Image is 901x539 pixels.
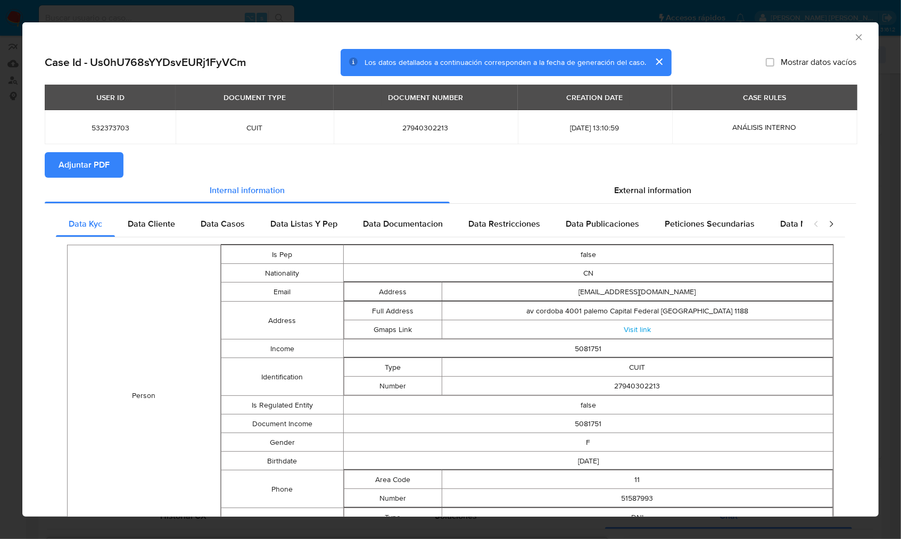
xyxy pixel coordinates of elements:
[442,377,832,395] td: 27940302213
[221,264,344,283] td: Nationality
[665,218,755,230] span: Peticiones Secundarias
[221,414,344,433] td: Document Income
[344,508,442,527] td: Type
[344,470,442,489] td: Area Code
[69,218,102,230] span: Data Kyc
[45,55,246,69] h2: Case Id - Us0hU768sYYDsvEURj1FyVCm
[221,245,344,264] td: Is Pep
[56,211,803,237] div: Detailed internal info
[346,123,505,132] span: 27940302213
[344,283,442,301] td: Address
[221,433,344,452] td: Gender
[442,508,832,527] td: DNI
[382,88,469,106] div: DOCUMENT NUMBER
[344,433,833,452] td: F
[45,152,123,178] button: Adjuntar PDF
[22,22,879,517] div: closure-recommendation-modal
[201,218,245,230] span: Data Casos
[221,339,344,358] td: Income
[221,396,344,414] td: Is Regulated Entity
[442,283,832,301] td: [EMAIL_ADDRESS][DOMAIN_NAME]
[624,324,651,335] a: Visit link
[733,122,797,132] span: ANÁLISIS INTERNO
[344,358,442,377] td: Type
[344,320,442,339] td: Gmaps Link
[854,32,863,42] button: Cerrar ventana
[566,218,639,230] span: Data Publicaciones
[221,470,344,508] td: Phone
[221,283,344,302] td: Email
[344,489,442,508] td: Number
[442,489,832,508] td: 51587993
[344,339,833,358] td: 5081751
[531,123,659,132] span: [DATE] 13:10:59
[442,358,832,377] td: CUIT
[45,178,856,203] div: Detailed info
[90,88,131,106] div: USER ID
[442,470,832,489] td: 11
[614,184,691,196] span: External information
[57,123,163,132] span: 532373703
[128,218,175,230] span: Data Cliente
[344,264,833,283] td: CN
[560,88,630,106] div: CREATION DATE
[781,57,856,68] span: Mostrar datos vacíos
[221,452,344,470] td: Birthdate
[737,88,792,106] div: CASE RULES
[221,358,344,396] td: Identification
[365,57,646,68] span: Los datos detallados a continuación corresponden a la fecha de generación del caso.
[344,414,833,433] td: 5081751
[221,302,344,339] td: Address
[468,218,540,230] span: Data Restricciones
[646,49,672,74] button: cerrar
[766,58,774,67] input: Mostrar datos vacíos
[780,218,839,230] span: Data Minoridad
[188,123,320,132] span: CUIT
[217,88,292,106] div: DOCUMENT TYPE
[59,153,110,177] span: Adjuntar PDF
[344,245,833,264] td: false
[363,218,443,230] span: Data Documentacion
[344,377,442,395] td: Number
[210,184,285,196] span: Internal information
[442,302,832,320] td: av cordoba 4001 palemo Capital Federal [GEOGRAPHIC_DATA] 1188
[344,302,442,320] td: Full Address
[344,396,833,414] td: false
[270,218,337,230] span: Data Listas Y Pep
[344,452,833,470] td: [DATE]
